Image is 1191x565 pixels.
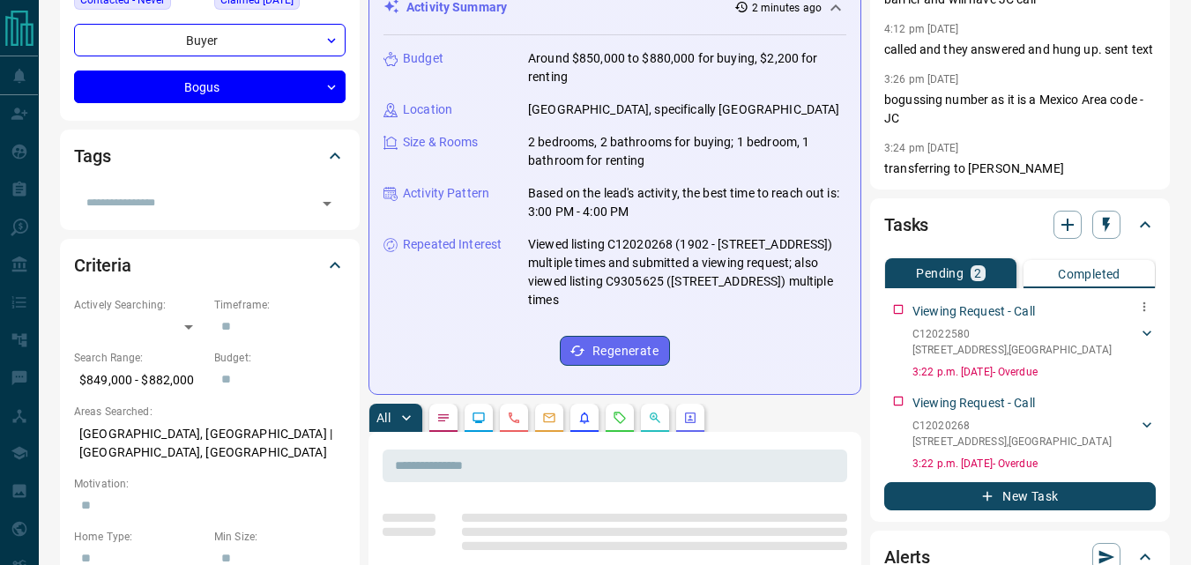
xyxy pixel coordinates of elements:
[912,364,1156,380] p: 3:22 p.m. [DATE] - Overdue
[403,133,479,152] p: Size & Rooms
[528,235,846,309] p: Viewed listing C12020268 (1902 - [STREET_ADDRESS]) multiple times and submitted a viewing request...
[403,184,489,203] p: Activity Pattern
[74,24,346,56] div: Buyer
[214,297,346,313] p: Timeframe:
[884,73,959,85] p: 3:26 pm [DATE]
[74,350,205,366] p: Search Range:
[472,411,486,425] svg: Lead Browsing Activity
[683,411,697,425] svg: Agent Actions
[912,394,1035,413] p: Viewing Request - Call
[884,142,959,154] p: 3:24 pm [DATE]
[916,267,964,279] p: Pending
[648,411,662,425] svg: Opportunities
[1058,268,1120,280] p: Completed
[912,342,1112,358] p: [STREET_ADDRESS] , [GEOGRAPHIC_DATA]
[884,211,928,239] h2: Tasks
[912,434,1112,450] p: [STREET_ADDRESS] , [GEOGRAPHIC_DATA]
[884,23,959,35] p: 4:12 pm [DATE]
[214,350,346,366] p: Budget:
[912,418,1112,434] p: C12020268
[74,404,346,420] p: Areas Searched:
[613,411,627,425] svg: Requests
[74,366,205,395] p: $849,000 - $882,000
[912,414,1156,453] div: C12020268[STREET_ADDRESS],[GEOGRAPHIC_DATA]
[912,323,1156,361] div: C12022580[STREET_ADDRESS],[GEOGRAPHIC_DATA]
[884,91,1156,128] p: bogussing number as it is a Mexico Area code - JC
[74,251,131,279] h2: Criteria
[884,160,1156,178] p: transferring to [PERSON_NAME]
[214,529,346,545] p: Min Size:
[560,336,670,366] button: Regenerate
[974,267,981,279] p: 2
[436,411,450,425] svg: Notes
[884,41,1156,59] p: called and they answered and hung up. sent text
[403,49,443,68] p: Budget
[74,476,346,492] p: Motivation:
[74,135,346,177] div: Tags
[884,204,1156,246] div: Tasks
[912,456,1156,472] p: 3:22 p.m. [DATE] - Overdue
[74,529,205,545] p: Home Type:
[74,71,346,103] div: Bogus
[912,326,1112,342] p: C12022580
[74,420,346,467] p: [GEOGRAPHIC_DATA], [GEOGRAPHIC_DATA] | [GEOGRAPHIC_DATA], [GEOGRAPHIC_DATA]
[74,297,205,313] p: Actively Searching:
[507,411,521,425] svg: Calls
[528,184,846,221] p: Based on the lead's activity, the best time to reach out is: 3:00 PM - 4:00 PM
[403,235,502,254] p: Repeated Interest
[528,100,839,119] p: [GEOGRAPHIC_DATA], specifically [GEOGRAPHIC_DATA]
[577,411,592,425] svg: Listing Alerts
[315,191,339,216] button: Open
[542,411,556,425] svg: Emails
[884,482,1156,510] button: New Task
[528,133,846,170] p: 2 bedrooms, 2 bathrooms for buying; 1 bedroom, 1 bathroom for renting
[74,244,346,286] div: Criteria
[403,100,452,119] p: Location
[376,412,391,424] p: All
[74,142,110,170] h2: Tags
[528,49,846,86] p: Around $850,000 to $880,000 for buying, $2,200 for renting
[912,302,1035,321] p: Viewing Request - Call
